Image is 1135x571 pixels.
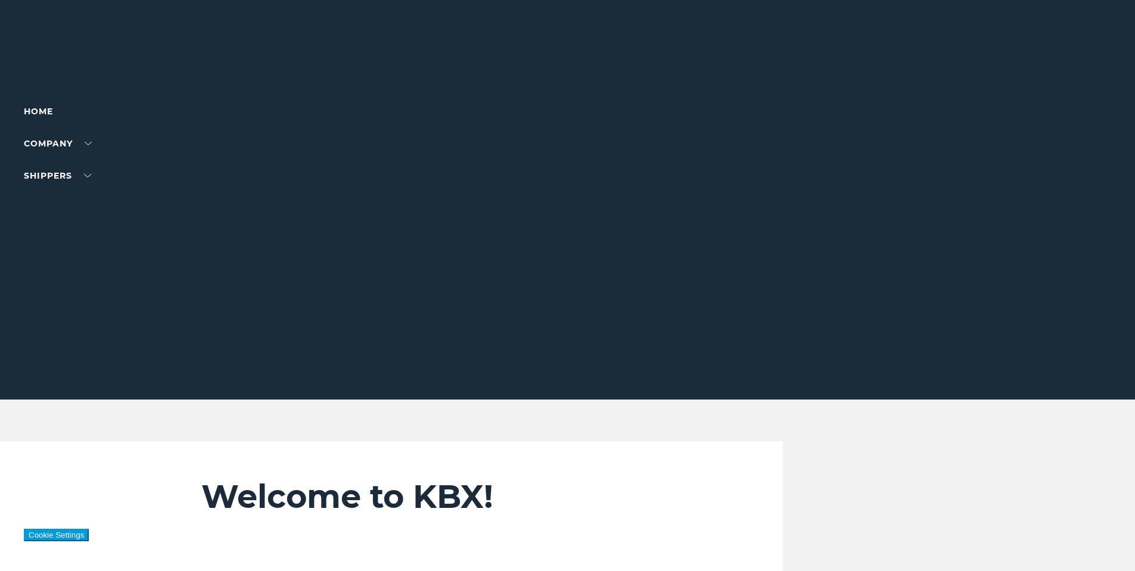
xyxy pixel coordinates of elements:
[24,106,53,117] a: Home
[523,24,612,76] img: kbx logo
[24,138,92,149] a: Company
[24,24,71,41] div: Log in
[24,170,91,181] a: SHIPPERS
[24,529,89,541] button: Cookie Settings
[201,477,712,516] h2: Welcome to KBX!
